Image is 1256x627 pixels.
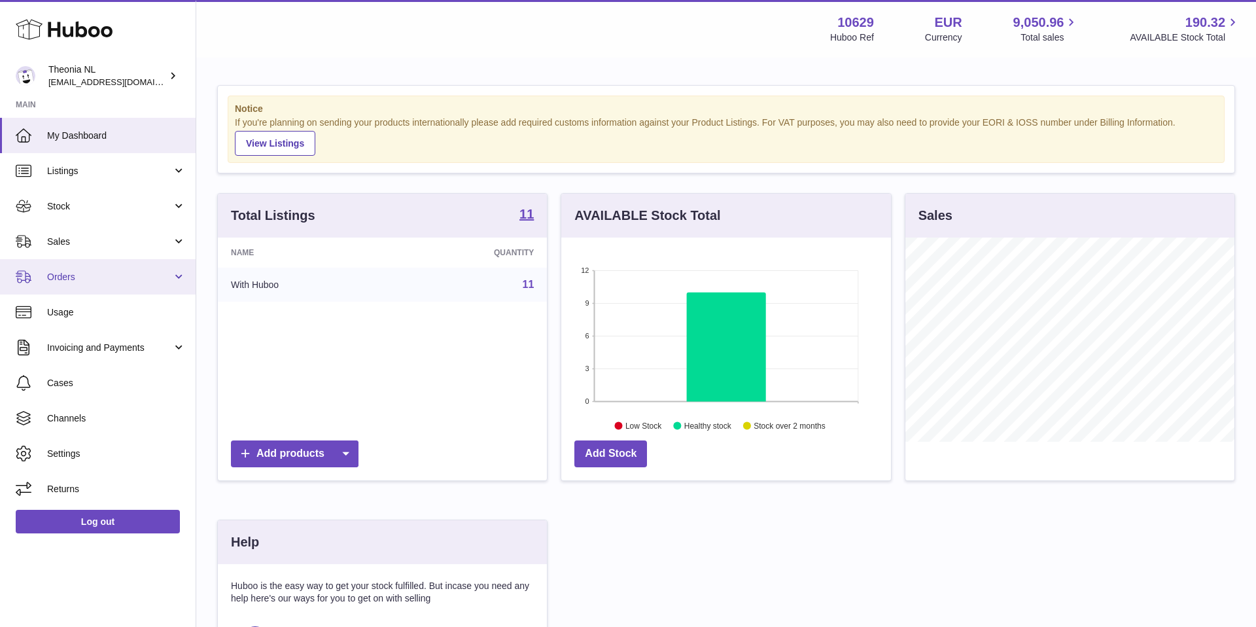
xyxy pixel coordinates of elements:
[585,397,589,405] text: 0
[47,236,172,248] span: Sales
[1013,14,1079,44] a: 9,050.96 Total sales
[231,580,534,605] p: Huboo is the easy way to get your stock fulfilled. But incase you need any help here's our ways f...
[574,440,647,467] a: Add Stock
[1130,14,1240,44] a: 190.32 AVAILABLE Stock Total
[231,207,315,224] h3: Total Listings
[392,238,548,268] th: Quantity
[582,266,589,274] text: 12
[918,207,952,224] h3: Sales
[684,421,732,430] text: Healthy stock
[47,165,172,177] span: Listings
[830,31,874,44] div: Huboo Ref
[235,116,1217,156] div: If you're planning on sending your products internationally please add required customs informati...
[925,31,962,44] div: Currency
[1130,31,1240,44] span: AVAILABLE Stock Total
[47,130,186,142] span: My Dashboard
[523,279,534,290] a: 11
[231,533,259,551] h3: Help
[47,483,186,495] span: Returns
[218,238,392,268] th: Name
[48,77,192,87] span: [EMAIL_ADDRESS][DOMAIN_NAME]
[16,510,180,533] a: Log out
[47,306,186,319] span: Usage
[47,200,172,213] span: Stock
[519,207,534,221] strong: 11
[47,377,186,389] span: Cases
[934,14,962,31] strong: EUR
[235,103,1217,115] strong: Notice
[585,365,589,372] text: 3
[1013,14,1064,31] span: 9,050.96
[47,448,186,460] span: Settings
[837,14,874,31] strong: 10629
[1020,31,1079,44] span: Total sales
[235,131,315,156] a: View Listings
[218,268,392,302] td: With Huboo
[754,421,826,430] text: Stock over 2 months
[625,421,662,430] text: Low Stock
[1185,14,1225,31] span: 190.32
[574,207,720,224] h3: AVAILABLE Stock Total
[48,63,166,88] div: Theonia NL
[519,207,534,223] a: 11
[47,271,172,283] span: Orders
[16,66,35,86] img: info@wholesomegoods.eu
[47,342,172,354] span: Invoicing and Payments
[585,332,589,340] text: 6
[231,440,358,467] a: Add products
[585,299,589,307] text: 9
[47,412,186,425] span: Channels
